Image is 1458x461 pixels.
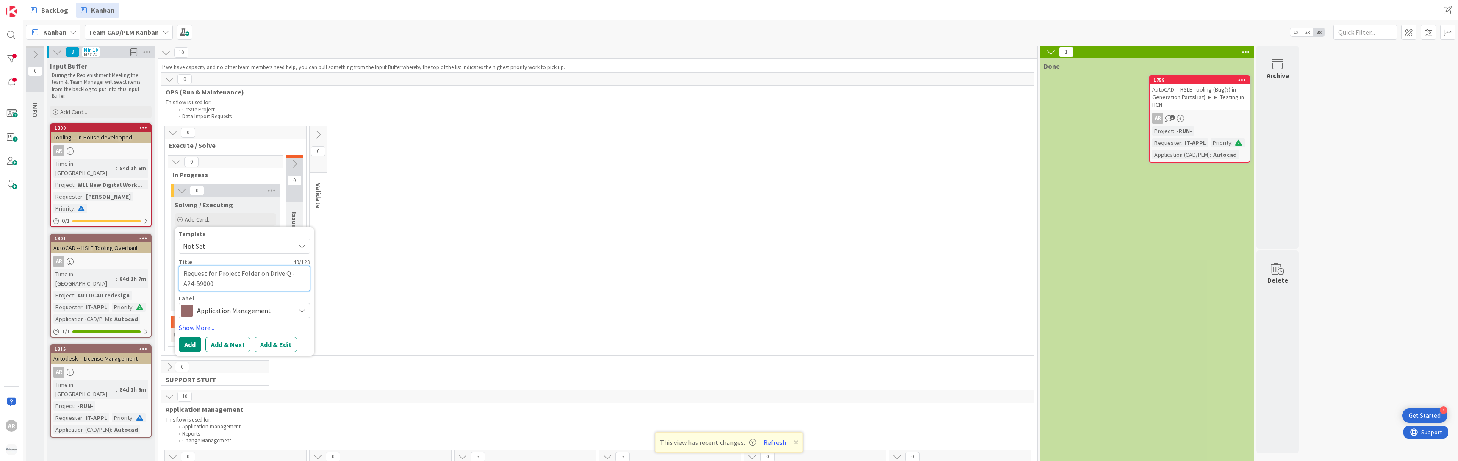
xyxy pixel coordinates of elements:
[166,99,1030,106] p: This flow is used for:
[760,437,789,448] button: Refresh
[314,183,323,208] span: Validate
[91,5,114,15] span: Kanban
[183,241,289,252] span: Not Set
[50,62,87,70] span: Input Buffer
[74,291,75,300] span: :
[179,231,206,237] span: Template
[83,192,84,201] span: :
[1267,275,1288,285] div: Delete
[1152,113,1163,124] div: AR
[1210,150,1211,159] span: :
[83,303,84,312] span: :
[51,256,151,267] div: AR
[84,48,98,52] div: Min 10
[53,303,83,312] div: Requester
[53,425,111,434] div: Application (CAD/PLM)
[62,217,70,225] span: 0 / 1
[1044,62,1060,70] span: Done
[179,295,194,301] span: Label
[172,170,272,179] span: In Progress
[53,367,64,378] div: AR
[65,47,80,57] span: 3
[84,192,133,201] div: [PERSON_NAME]
[53,256,64,267] div: AR
[43,27,67,37] span: Kanban
[166,375,258,384] span: SUPPORT STUFF
[177,74,192,84] span: 0
[197,305,291,317] span: Application Management
[1174,126,1194,136] div: -RUN-
[51,345,151,364] div: 1315Autodesk -- License Management
[184,157,199,167] span: 0
[117,274,148,283] div: 84d 1h 7m
[1409,411,1441,420] div: Get Started
[133,413,134,422] span: :
[174,106,1030,113] li: Create Project
[1150,113,1250,124] div: AR
[26,3,73,18] a: BackLog
[41,5,68,15] span: BackLog
[53,192,83,201] div: Requester
[31,103,39,117] span: INFO
[287,175,302,186] span: 0
[112,425,140,434] div: Autocad
[162,64,1033,71] p: If we have capacity and no other team members need help, you can pull something from the Input Bu...
[75,180,144,189] div: W11 New Digital Work...
[18,1,39,11] span: Support
[51,367,151,378] div: AR
[6,6,17,17] img: Visit kanbanzone.com
[75,291,132,300] div: AUTOCAD redesign
[51,124,151,132] div: 1309
[660,437,756,447] span: This view has recent changes.
[53,204,74,213] div: Priority
[53,145,64,156] div: AR
[53,413,83,422] div: Requester
[205,337,250,352] button: Add & Next
[84,52,97,56] div: Max 20
[53,291,74,300] div: Project
[1211,138,1231,147] div: Priority
[74,204,75,213] span: :
[177,392,192,402] span: 10
[53,180,74,189] div: Project
[76,3,119,18] a: Kanban
[1313,28,1325,36] span: 3x
[74,180,75,189] span: :
[51,345,151,353] div: 1315
[6,444,17,455] img: avatar
[179,322,310,333] a: Show More...
[1150,76,1250,84] div: 1758
[166,405,1023,414] span: Application Management
[1152,150,1210,159] div: Application (CAD/PLM)
[311,146,325,156] span: 0
[174,430,1030,437] li: Reports
[52,72,150,100] p: During the Replenishment Meeting the team & Team Manager will select items from the backlog to pu...
[1211,150,1239,159] div: Autocad
[51,242,151,253] div: AutoCAD -- HSLE Tooling Overhaul
[255,337,297,352] button: Add & Edit
[117,164,148,173] div: 84d 1h 6m
[6,420,17,432] div: AR
[51,235,151,242] div: 1301
[1152,126,1173,136] div: Project
[84,413,109,422] div: IT-APPL
[117,385,148,394] div: 84d 1h 6m
[53,269,116,288] div: Time in [GEOGRAPHIC_DATA]
[53,314,111,324] div: Application (CAD/PLM)
[1150,84,1250,110] div: AutoCAD -- HSLE Tooling (Bug(?) in Generation PartsList) ►► Testing in HCN
[166,417,1030,423] p: This flow is used for:
[112,314,140,324] div: Autocad
[112,303,133,312] div: Priority
[51,145,151,156] div: AR
[179,258,192,266] label: Title
[1150,76,1250,110] div: 1758AutoCAD -- HSLE Tooling (Bug(?) in Generation PartsList) ►► Testing in HCN
[1170,115,1175,120] span: 3
[1152,138,1181,147] div: Requester
[195,258,310,266] div: 49 / 128
[169,141,296,150] span: Execute / Solve
[181,128,195,138] span: 0
[51,132,151,143] div: Tooling -- In-House developped
[111,425,112,434] span: :
[174,113,1030,120] li: Data Import Requests
[116,385,117,394] span: :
